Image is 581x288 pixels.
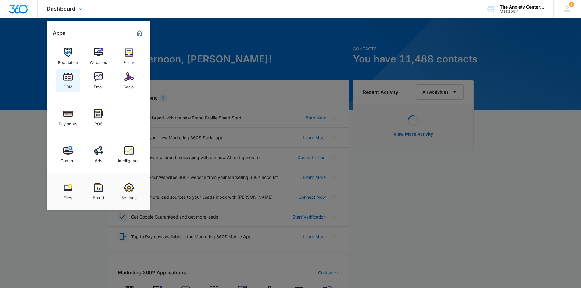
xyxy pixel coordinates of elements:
a: Ads [87,143,110,166]
div: Forms [123,57,135,65]
div: account name [500,5,544,9]
a: Reputation [56,45,80,68]
a: Websites [87,45,110,68]
div: notifications count [569,2,574,7]
div: Ads [95,155,102,163]
a: Payments [56,106,80,129]
span: 8 [569,2,574,7]
a: Settings [117,180,141,203]
div: Files [63,192,72,200]
div: Social [124,81,134,89]
div: Email [94,81,103,89]
a: Forms [117,45,141,68]
a: Email [87,69,110,92]
a: Marketing 360® Dashboard [134,28,144,38]
span: Dashboard [47,5,75,12]
div: Payments [59,118,77,126]
div: Intelligence [118,155,140,163]
div: Websites [90,57,107,65]
a: Brand [87,180,110,203]
a: Files [56,180,80,203]
div: POS [95,118,102,126]
a: Content [56,143,80,166]
div: CRM [63,81,73,89]
div: Reputation [58,57,78,65]
div: Settings [121,192,137,200]
div: Brand [93,192,104,200]
a: Social [117,69,141,92]
div: account id [500,9,544,14]
h2: Apps [53,30,65,36]
a: CRM [56,69,80,92]
a: POS [87,106,110,129]
a: Intelligence [117,143,141,166]
div: Content [60,155,76,163]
